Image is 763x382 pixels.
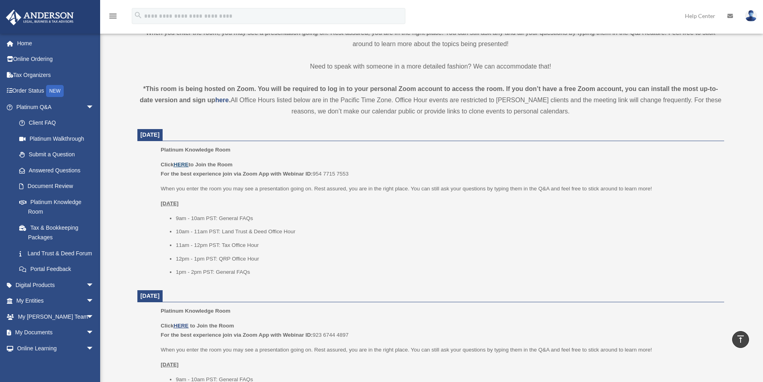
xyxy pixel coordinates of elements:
[176,227,719,236] li: 10am - 11am PST: Land Trust & Deed Office Hour
[161,332,312,338] b: For the best experience join via Zoom App with Webinar ID:
[176,254,719,264] li: 12pm - 1pm PST: QRP Office Hour
[6,277,106,293] a: Digital Productsarrow_drop_down
[176,241,719,250] li: 11am - 12pm PST: Tax Office Hour
[6,325,106,341] a: My Documentsarrow_drop_down
[736,334,745,344] i: vertical_align_top
[11,261,106,277] a: Portal Feedback
[86,340,102,357] span: arrow_drop_down
[215,97,229,103] a: here
[173,162,188,168] a: HERE
[161,323,190,329] b: Click
[108,11,118,21] i: menu
[173,323,188,329] a: HERE
[11,194,102,220] a: Platinum Knowledge Room
[11,147,106,163] a: Submit a Question
[86,99,102,115] span: arrow_drop_down
[134,11,143,20] i: search
[11,115,106,131] a: Client FAQ
[6,99,106,115] a: Platinum Q&Aarrow_drop_down
[176,214,719,223] li: 9am - 10am PST: General FAQs
[137,83,724,117] div: All Office Hours listed below are in the Pacific Time Zone. Office Hour events are restricted to ...
[108,14,118,21] a: menu
[161,308,230,314] span: Platinum Knowledge Room
[161,200,179,206] u: [DATE]
[6,83,106,99] a: Order StatusNEW
[86,293,102,309] span: arrow_drop_down
[137,61,724,72] p: Need to speak with someone in a more detailed fashion? We can accommodate that!
[229,97,230,103] strong: .
[6,51,106,67] a: Online Ordering
[161,171,312,177] b: For the best experience join via Zoom App with Webinar ID:
[4,10,76,25] img: Anderson Advisors Platinum Portal
[161,362,179,368] u: [DATE]
[176,267,719,277] li: 1pm - 2pm PST: General FAQs
[161,184,718,194] p: When you enter the room you may see a presentation going on. Rest assured, you are in the right p...
[11,245,106,261] a: Land Trust & Deed Forum
[86,277,102,293] span: arrow_drop_down
[161,147,230,153] span: Platinum Knowledge Room
[11,220,106,245] a: Tax & Bookkeeping Packages
[745,10,757,22] img: User Pic
[161,345,718,355] p: When you enter the room you may see a presentation going on. Rest assured, you are in the right p...
[161,321,718,340] p: 923 6744 4897
[161,160,718,179] p: 954 7715 7553
[732,331,749,348] a: vertical_align_top
[86,325,102,341] span: arrow_drop_down
[141,293,160,299] span: [DATE]
[11,162,106,178] a: Answered Questions
[46,85,64,97] div: NEW
[11,178,106,194] a: Document Review
[140,85,718,103] strong: *This room is being hosted on Zoom. You will be required to log in to your personal Zoom account ...
[6,67,106,83] a: Tax Organizers
[6,293,106,309] a: My Entitiesarrow_drop_down
[161,162,232,168] b: Click to Join the Room
[86,309,102,325] span: arrow_drop_down
[6,340,106,356] a: Online Learningarrow_drop_down
[6,309,106,325] a: My [PERSON_NAME] Teamarrow_drop_down
[137,27,724,50] p: When you enter the room, you may see a presentation going on. Rest assured, you are in the right ...
[6,35,106,51] a: Home
[11,131,106,147] a: Platinum Walkthrough
[190,323,234,329] b: to Join the Room
[141,131,160,138] span: [DATE]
